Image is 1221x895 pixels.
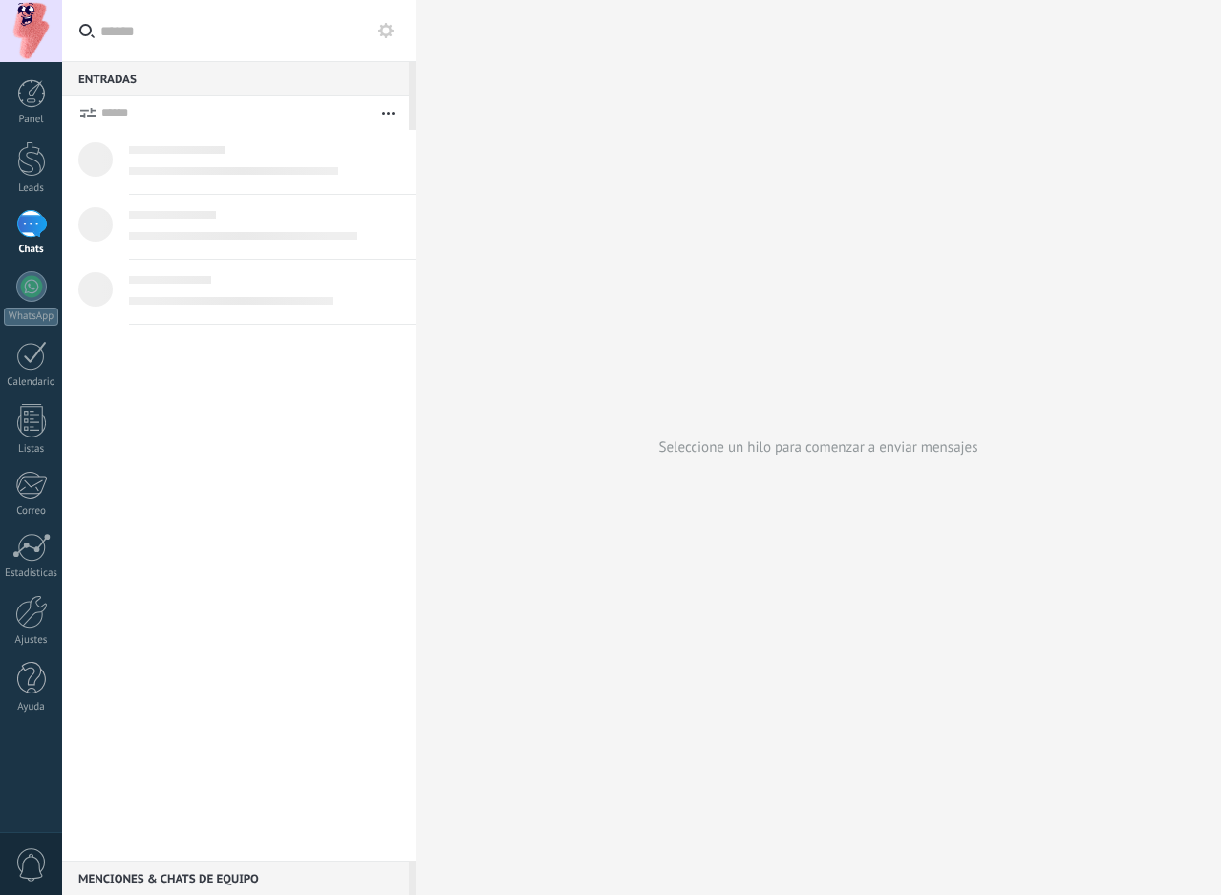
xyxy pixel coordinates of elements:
[62,861,409,895] div: Menciones & Chats de equipo
[4,244,59,256] div: Chats
[4,114,59,126] div: Panel
[4,376,59,389] div: Calendario
[4,701,59,714] div: Ayuda
[4,182,59,195] div: Leads
[4,308,58,326] div: WhatsApp
[4,634,59,647] div: Ajustes
[62,61,409,96] div: Entradas
[4,443,59,456] div: Listas
[4,505,59,518] div: Correo
[4,567,59,580] div: Estadísticas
